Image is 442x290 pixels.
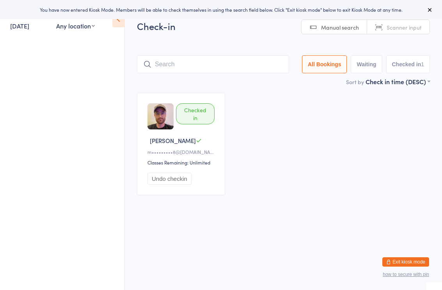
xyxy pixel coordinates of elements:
[10,21,29,30] a: [DATE]
[382,257,429,267] button: Exit kiosk mode
[351,55,382,73] button: Waiting
[56,21,95,30] div: Any location
[421,61,424,67] div: 1
[137,19,430,32] h2: Check-in
[150,136,196,145] span: [PERSON_NAME]
[137,55,289,73] input: Search
[383,272,429,277] button: how to secure with pin
[147,103,174,129] img: image1720652513.png
[366,77,430,86] div: Check in time (DESC)
[387,23,422,31] span: Scanner input
[147,173,192,185] button: Undo checkin
[12,6,430,13] div: You have now entered Kiosk Mode. Members will be able to check themselves in using the search fie...
[147,159,217,166] div: Classes Remaining: Unlimited
[176,103,215,124] div: Checked in
[147,149,217,155] div: m•••••••••8@[DOMAIN_NAME]
[302,55,347,73] button: All Bookings
[386,55,430,73] button: Checked in1
[321,23,359,31] span: Manual search
[346,78,364,86] label: Sort by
